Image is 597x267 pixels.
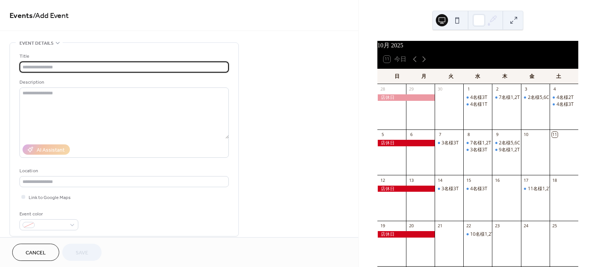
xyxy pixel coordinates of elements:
[463,101,492,108] div: 4名様1T
[442,186,459,192] div: 3名様3T
[408,177,414,183] div: 13
[499,94,520,101] div: 7名様1,2T
[557,101,574,108] div: 4名様3T
[10,8,33,23] a: Events
[470,147,487,153] div: 3名様3T
[552,132,558,138] div: 11
[494,86,500,92] div: 2
[466,86,471,92] div: 1
[19,39,53,47] span: Event details
[33,8,69,23] span: / Add Event
[380,86,385,92] div: 28
[435,186,463,192] div: 3名様3T
[470,140,491,146] div: 7名様1,2T
[494,132,500,138] div: 9
[19,167,227,175] div: Location
[377,231,435,238] div: 店休日
[437,69,464,84] div: 火
[463,186,492,192] div: 4名様3T
[463,140,492,146] div: 7名様1,2T
[521,186,550,192] div: 11名様1,2T
[29,194,71,202] span: Link to Google Maps
[380,177,385,183] div: 12
[442,140,459,146] div: 3名様3T
[545,69,572,84] div: 土
[466,132,471,138] div: 8
[26,249,46,257] span: Cancel
[470,101,487,108] div: 4名様1T
[521,94,550,101] div: 2名様5,6C
[408,223,414,229] div: 20
[383,69,411,84] div: 日
[408,132,414,138] div: 6
[437,177,443,183] div: 14
[463,94,492,101] div: 4名様3T
[466,223,471,229] div: 22
[552,223,558,229] div: 25
[499,147,520,153] div: 9名様1,2T
[499,140,520,146] div: 2名様5,6C
[380,132,385,138] div: 5
[492,94,521,101] div: 7名様1,2T
[523,132,529,138] div: 10
[528,94,549,101] div: 2名様5,6C
[437,132,443,138] div: 7
[552,86,558,92] div: 4
[19,52,227,60] div: Title
[463,231,492,238] div: 10名様1,2T
[494,223,500,229] div: 23
[523,177,529,183] div: 17
[492,140,521,146] div: 2名様5,6C
[19,210,77,218] div: Event color
[528,186,552,192] div: 11名様1,2T
[466,177,471,183] div: 15
[470,94,487,101] div: 4名様3T
[523,86,529,92] div: 3
[377,186,435,192] div: 店休日
[435,140,463,146] div: 3名様3T
[19,78,227,86] div: Description
[550,94,578,101] div: 4名様2T
[437,223,443,229] div: 21
[463,147,492,153] div: 3名様3T
[380,223,385,229] div: 19
[470,186,487,192] div: 4名様3T
[523,223,529,229] div: 24
[491,69,518,84] div: 木
[552,177,558,183] div: 18
[437,86,443,92] div: 30
[408,86,414,92] div: 29
[377,41,578,50] div: 10月 2025
[377,94,435,101] div: 店休日
[550,101,578,108] div: 4名様3T
[492,147,521,153] div: 9名様1,2T
[410,69,437,84] div: 月
[494,177,500,183] div: 16
[12,244,59,261] button: Cancel
[464,69,492,84] div: 水
[377,140,435,146] div: 店休日
[518,69,545,84] div: 金
[557,94,574,101] div: 4名様2T
[470,231,494,238] div: 10名様1,2T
